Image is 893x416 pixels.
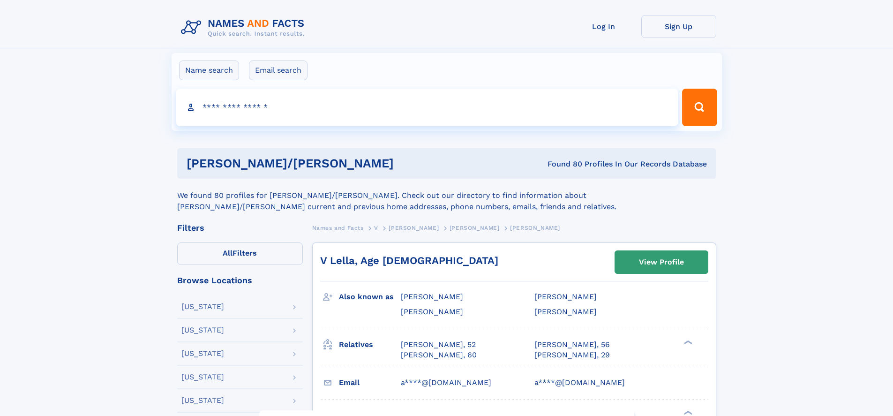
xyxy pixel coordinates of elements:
[450,225,500,231] span: [PERSON_NAME]
[339,289,401,305] h3: Also known as
[615,251,708,273] a: View Profile
[181,326,224,334] div: [US_STATE]
[641,15,716,38] a: Sign Up
[374,222,378,234] a: V
[510,225,560,231] span: [PERSON_NAME]
[181,373,224,381] div: [US_STATE]
[177,242,303,265] label: Filters
[682,409,693,416] div: ❯
[179,61,239,80] label: Name search
[374,225,378,231] span: V
[339,375,401,391] h3: Email
[312,222,364,234] a: Names and Facts
[534,340,610,350] a: [PERSON_NAME], 56
[181,303,224,310] div: [US_STATE]
[389,222,439,234] a: [PERSON_NAME]
[177,276,303,285] div: Browse Locations
[682,339,693,345] div: ❯
[249,61,308,80] label: Email search
[177,224,303,232] div: Filters
[177,15,312,40] img: Logo Names and Facts
[223,249,233,257] span: All
[471,159,707,169] div: Found 80 Profiles In Our Records Database
[534,307,597,316] span: [PERSON_NAME]
[401,350,477,360] a: [PERSON_NAME], 60
[401,340,476,350] a: [PERSON_NAME], 52
[181,397,224,404] div: [US_STATE]
[176,89,678,126] input: search input
[534,350,610,360] a: [PERSON_NAME], 29
[181,350,224,357] div: [US_STATE]
[682,89,717,126] button: Search Button
[566,15,641,38] a: Log In
[639,251,684,273] div: View Profile
[177,179,716,212] div: We found 80 profiles for [PERSON_NAME]/[PERSON_NAME]. Check out our directory to find information...
[339,337,401,353] h3: Relatives
[389,225,439,231] span: [PERSON_NAME]
[187,158,471,169] h1: [PERSON_NAME]/[PERSON_NAME]
[450,222,500,234] a: [PERSON_NAME]
[401,292,463,301] span: [PERSON_NAME]
[320,255,498,266] a: V Lella, Age [DEMOGRAPHIC_DATA]
[401,307,463,316] span: [PERSON_NAME]
[534,292,597,301] span: [PERSON_NAME]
